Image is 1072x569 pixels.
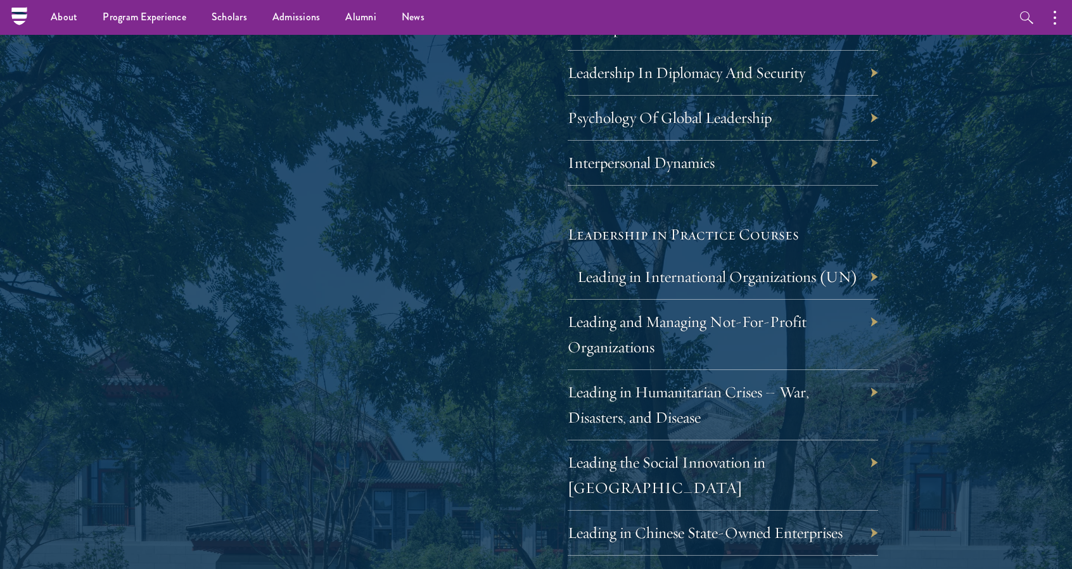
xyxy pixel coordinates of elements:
[568,312,807,357] a: Leading and Managing Not-For-Profit Organizations
[568,452,765,497] a: Leading the Social Innovation in [GEOGRAPHIC_DATA]
[568,224,878,245] h5: Leadership in Practice Courses
[577,267,858,286] a: Leading in International Organizations (UN)
[568,382,809,427] a: Leading in Humanitarian Crises – War, Disasters, and Disease
[568,153,715,172] a: Interpersonal Dynamics
[568,63,805,82] a: Leadership In Diplomacy And Security
[568,108,772,127] a: Psychology Of Global Leadership
[568,523,843,542] a: Leading in Chinese State-Owned Enterprises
